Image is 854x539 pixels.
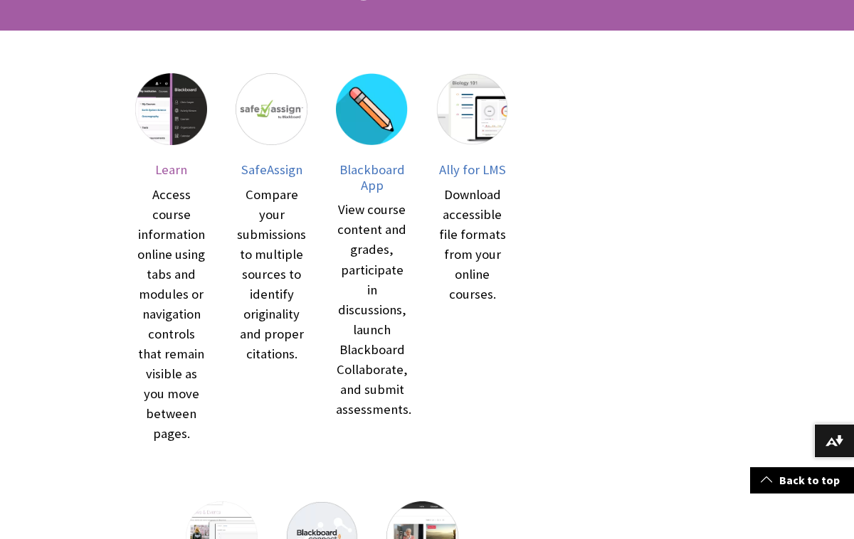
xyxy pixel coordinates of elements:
[236,73,307,145] img: SafeAssign
[436,73,508,444] a: Ally for LMS Ally for LMS Download accessible file formats from your online courses.
[135,73,207,444] a: Learn Learn Access course information online using tabs and modules or navigation controls that r...
[241,161,302,178] span: SafeAssign
[236,73,307,444] a: SafeAssign SafeAssign Compare your submissions to multiple sources to identify originality and pr...
[236,185,307,364] div: Compare your submissions to multiple sources to identify originality and proper citations.
[135,185,207,444] div: Access course information online using tabs and modules or navigation controls that remain visibl...
[135,73,207,145] img: Learn
[339,161,405,193] span: Blackboard App
[336,73,408,145] img: Blackboard App
[436,185,508,304] div: Download accessible file formats from your online courses.
[750,467,854,493] a: Back to top
[336,73,408,444] a: Blackboard App Blackboard App View course content and grades, participate in discussions, launch ...
[436,73,508,145] img: Ally for LMS
[439,161,506,178] span: Ally for LMS
[336,200,408,420] div: View course content and grades, participate in discussions, launch Blackboard Collaborate, and su...
[155,161,187,178] span: Learn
